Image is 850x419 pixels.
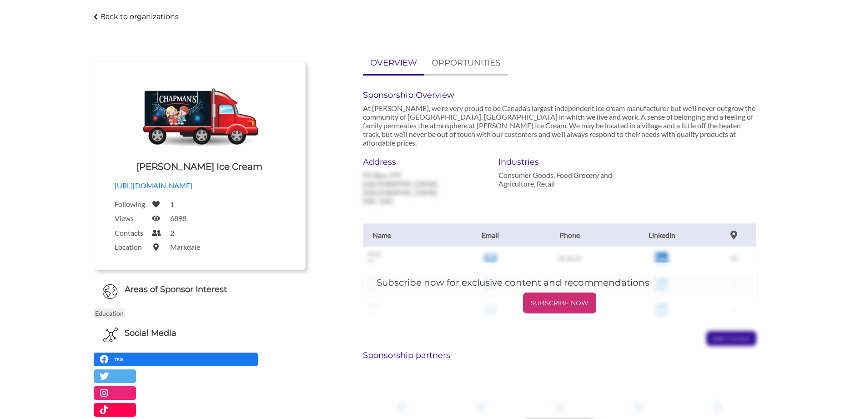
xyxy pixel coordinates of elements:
[115,242,146,251] label: Location
[527,296,593,310] p: SUBSCRIBE NOW
[115,214,146,222] label: Views
[170,242,200,251] label: Markdale
[527,223,612,247] th: Phone
[432,56,500,70] p: OPPORTUNITIES
[125,328,176,339] h6: Social Media
[136,160,262,173] h1: [PERSON_NAME] Ice Cream
[498,157,620,167] h6: Industries
[363,350,756,360] h6: Sponsorship partners
[454,223,527,247] th: Email
[170,200,174,208] label: 1
[498,171,620,188] p: Consumer Goods, Food Grocery and Agriculture, Retail
[94,308,125,318] p: Education
[131,75,268,153] img: Logo
[115,180,285,192] p: [URL][DOMAIN_NAME]
[363,104,756,147] p: At [PERSON_NAME], we’re very proud to be Canada’s largest independent ice cream manufacturer but ...
[115,228,146,237] label: Contacts
[363,90,756,100] h6: Sponsorship Overview
[363,223,454,247] th: Name
[612,223,711,247] th: Linkedin
[377,276,743,289] h5: Subscribe now for exclusive content and recommendations
[170,228,174,237] label: 2
[103,328,118,342] img: Social Media Icon
[102,284,118,299] img: Globe Icon
[115,200,146,208] label: Following
[100,12,179,21] p: Back to organizations
[363,157,485,167] h6: Address
[170,214,186,222] label: 6898
[370,56,417,70] p: OVERVIEW
[87,284,312,295] h6: Areas of Sponsor Interest
[377,293,743,313] a: SUBSCRIBE NOW
[114,355,126,364] p: 78%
